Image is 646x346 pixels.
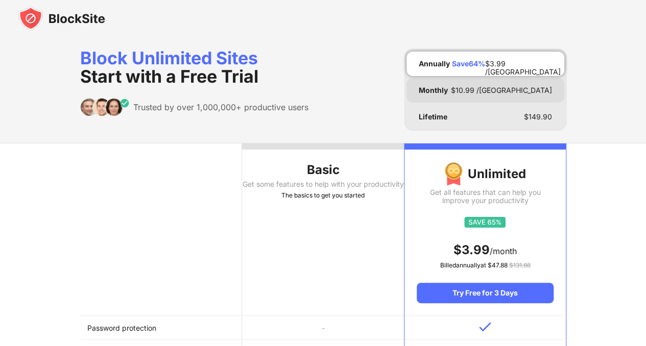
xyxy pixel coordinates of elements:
div: $ 149.90 [524,113,552,121]
div: Lifetime [419,113,447,121]
div: Get some features to help with your productivity [242,180,404,188]
span: $ 131.88 [509,261,530,269]
img: img-premium-medal [444,162,463,186]
img: blocksite-icon-black.svg [18,6,105,31]
div: Try Free for 3 Days [417,283,553,303]
img: trusted-by.svg [80,98,130,116]
div: Billed annually at $ 47.88 [417,260,553,270]
img: save65.svg [464,217,506,228]
div: Save 64 % [452,60,485,68]
div: Annually [419,60,450,68]
div: Trusted by over 1,000,000+ productive users [133,102,308,112]
td: - [242,316,404,340]
td: Password protection [80,316,242,340]
div: /month [417,242,553,258]
div: The basics to get you started [242,190,404,201]
div: Monthly [419,86,448,94]
div: Basic [242,162,404,178]
div: Get all features that can help you improve your productivity [417,188,553,205]
img: v-blue.svg [479,322,491,332]
span: Start with a Free Trial [80,66,258,87]
div: Unlimited [417,162,553,186]
span: $ 3.99 [453,242,490,257]
div: Block Unlimited Sites [80,49,308,86]
div: $ 10.99 /[GEOGRAPHIC_DATA] [451,86,552,94]
div: $ 3.99 /[GEOGRAPHIC_DATA] [485,60,561,68]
